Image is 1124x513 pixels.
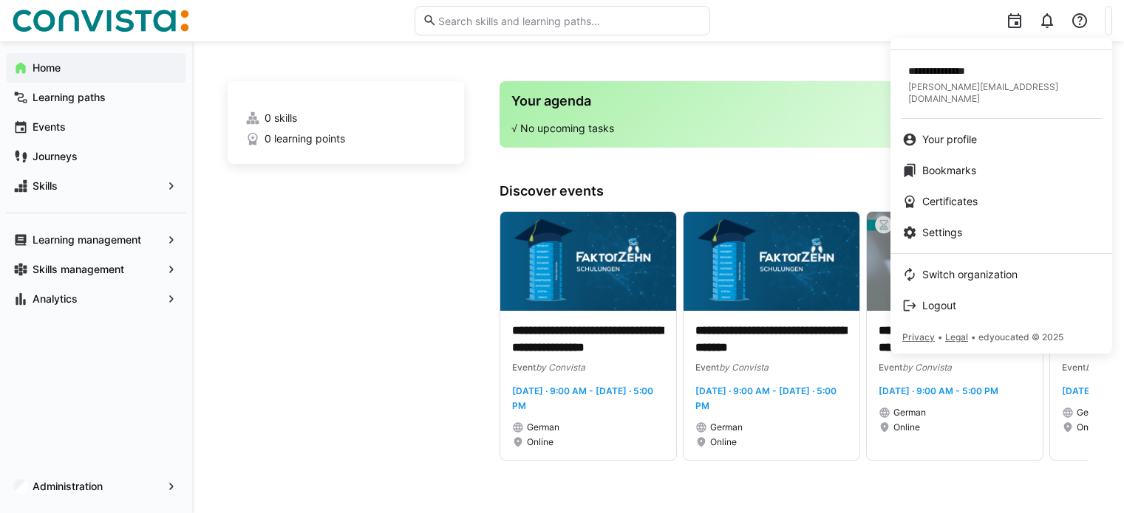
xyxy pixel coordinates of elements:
[945,331,968,342] span: Legal
[922,163,976,178] span: Bookmarks
[922,225,962,240] span: Settings
[971,331,975,342] span: •
[978,331,1063,342] span: edyoucated © 2025
[902,331,935,342] span: Privacy
[922,194,978,209] span: Certificates
[938,331,942,342] span: •
[908,81,1100,105] span: [PERSON_NAME][EMAIL_ADDRESS][DOMAIN_NAME]
[922,132,977,147] span: Your profile
[922,267,1018,282] span: Switch organization
[922,298,956,313] span: Logout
